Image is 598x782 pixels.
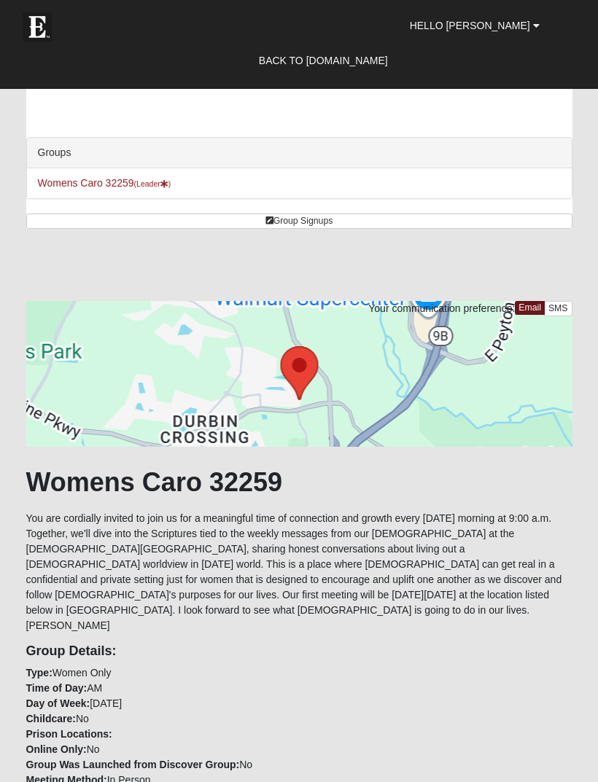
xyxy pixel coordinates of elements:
strong: Childcare: [26,713,76,724]
strong: Day of Week: [26,697,90,709]
a: Email [515,301,545,315]
h4: Group Details: [26,644,572,660]
span: Your communication preference: [368,302,515,314]
a: SMS [544,301,572,316]
a: Back to [DOMAIN_NAME] [248,42,399,79]
a: Hello [PERSON_NAME] [399,7,551,44]
strong: Type: [26,667,53,679]
img: Eleven22 logo [23,12,52,42]
strong: Prison Locations: [26,728,112,740]
strong: Online Only: [26,743,87,755]
h1: Womens Caro 32259 [26,466,572,498]
strong: Time of Day: [26,682,88,694]
span: Hello [PERSON_NAME] [410,20,530,31]
a: Womens Caro 32259(Leader) [38,177,171,189]
a: Group Signups [26,214,572,229]
small: (Leader ) [134,179,171,188]
div: Groups [27,138,572,168]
